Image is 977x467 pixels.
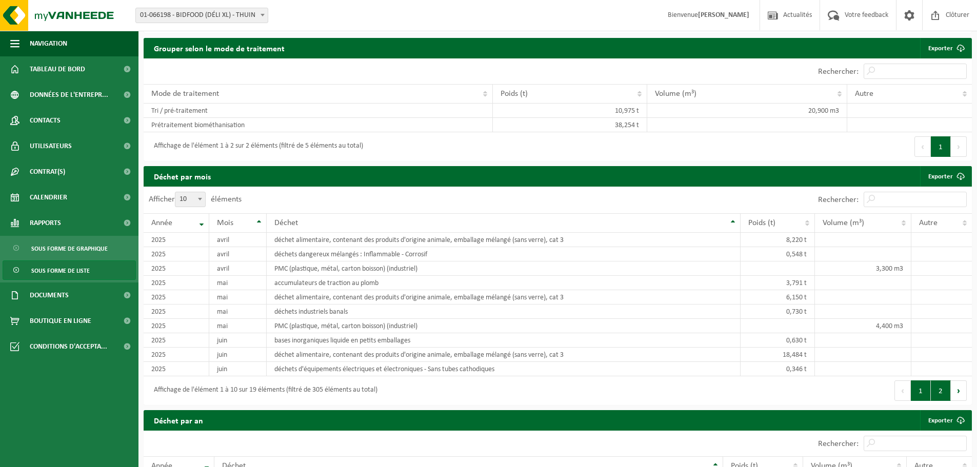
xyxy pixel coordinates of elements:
span: Tableau de bord [30,56,85,82]
td: 0,730 t [741,304,815,319]
td: 2025 [144,333,209,348]
button: 1 [911,380,931,401]
span: 10 [175,192,205,207]
button: Next [951,380,967,401]
span: Rapports [30,210,61,236]
td: Prétraitement biométhanisation [144,118,493,132]
span: Sous forme de graphique [31,239,108,258]
span: Boutique en ligne [30,308,91,334]
td: déchets dangereux mélangés : Inflammable - Corrosif [267,247,740,261]
td: 20,900 m3 [647,104,847,118]
span: Documents [30,282,69,308]
td: 2025 [144,247,209,261]
td: Tri / pré-traitement [144,104,493,118]
span: Utilisateurs [30,133,72,159]
button: 2 [931,380,951,401]
button: 1 [931,136,951,157]
div: Affichage de l'élément 1 à 2 sur 2 éléments (filtré de 5 éléments au total) [149,137,363,156]
td: juin [209,348,267,362]
td: avril [209,247,267,261]
a: Exporter [920,166,971,187]
td: déchets d'équipements électriques et électroniques - Sans tubes cathodiques [267,362,740,376]
td: 3,300 m3 [815,261,911,276]
td: 6,150 t [741,290,815,304]
h2: Grouper selon le mode de traitement [144,38,295,58]
span: Contrat(s) [30,159,65,185]
td: 0,346 t [741,362,815,376]
td: 0,630 t [741,333,815,348]
span: 01-066198 - BIDFOOD (DÉLI XL) - THUIN [136,8,268,23]
td: 18,484 t [741,348,815,362]
a: Exporter [920,38,971,58]
td: déchet alimentaire, contenant des produits d'origine animale, emballage mélangé (sans verre), cat 3 [267,233,740,247]
td: 4,400 m3 [815,319,911,333]
a: Exporter [920,410,971,431]
td: 10,975 t [493,104,647,118]
td: 2025 [144,290,209,304]
span: Autre [919,219,938,227]
span: Déchet [274,219,298,227]
td: PMC (plastique, métal, carton boisson) (industriel) [267,319,740,333]
td: accumulateurs de traction au plomb [267,276,740,290]
span: Données de l'entrepr... [30,82,108,108]
span: 10 [175,192,206,207]
span: Volume (m³) [655,90,696,98]
strong: [PERSON_NAME] [698,11,749,19]
span: Poids (t) [501,90,528,98]
td: 0,548 t [741,247,815,261]
td: 2025 [144,304,209,319]
span: 01-066198 - BIDFOOD (DÉLI XL) - THUIN [135,8,268,23]
td: 8,220 t [741,233,815,247]
span: Autre [855,90,873,98]
span: Contacts [30,108,61,133]
label: Rechercher: [818,68,859,76]
span: Sous forme de liste [31,261,90,280]
span: Conditions d'accepta... [30,334,107,359]
button: Previous [914,136,931,157]
span: Volume (m³) [823,219,864,227]
span: Poids (t) [748,219,775,227]
h2: Déchet par an [144,410,213,430]
td: juin [209,362,267,376]
td: avril [209,233,267,247]
td: mai [209,290,267,304]
label: Rechercher: [818,440,859,448]
td: 2025 [144,233,209,247]
td: déchet alimentaire, contenant des produits d'origine animale, emballage mélangé (sans verre), cat 3 [267,290,740,304]
td: bases inorganiques liquide en petits emballages [267,333,740,348]
td: déchets industriels banals [267,304,740,319]
td: mai [209,319,267,333]
button: Previous [894,380,911,401]
td: avril [209,261,267,276]
td: 2025 [144,319,209,333]
td: 2025 [144,348,209,362]
h2: Déchet par mois [144,166,221,186]
td: 38,254 t [493,118,647,132]
a: Sous forme de liste [3,260,136,280]
td: déchet alimentaire, contenant des produits d'origine animale, emballage mélangé (sans verre), cat 3 [267,348,740,362]
span: Navigation [30,31,67,56]
td: 2025 [144,362,209,376]
td: juin [209,333,267,348]
td: PMC (plastique, métal, carton boisson) (industriel) [267,261,740,276]
span: Année [151,219,172,227]
span: Mois [217,219,233,227]
td: 2025 [144,261,209,276]
td: 2025 [144,276,209,290]
button: Next [951,136,967,157]
div: Affichage de l'élément 1 à 10 sur 19 éléments (filtré de 305 éléments au total) [149,381,377,400]
td: 3,791 t [741,276,815,290]
span: Mode de traitement [151,90,219,98]
td: mai [209,304,267,319]
td: mai [209,276,267,290]
label: Rechercher: [818,196,859,204]
span: Calendrier [30,185,67,210]
a: Sous forme de graphique [3,238,136,258]
label: Afficher éléments [149,195,242,204]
